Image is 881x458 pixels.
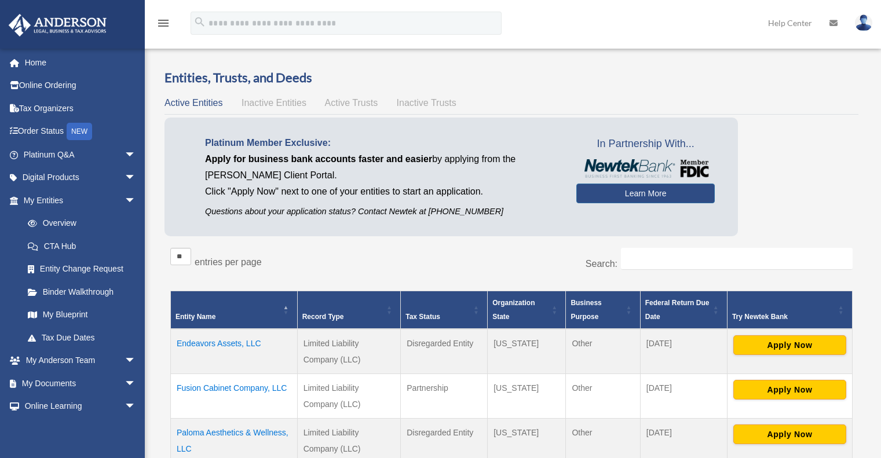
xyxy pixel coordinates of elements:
[8,97,153,120] a: Tax Organizers
[125,349,148,373] span: arrow_drop_down
[16,326,148,349] a: Tax Due Dates
[171,291,298,329] th: Entity Name: Activate to invert sorting
[401,329,488,374] td: Disregarded Entity
[488,373,566,418] td: [US_STATE]
[125,166,148,190] span: arrow_drop_down
[727,291,852,329] th: Try Newtek Bank : Activate to sort
[640,329,727,374] td: [DATE]
[176,313,215,321] span: Entity Name
[640,291,727,329] th: Federal Return Due Date: Activate to sort
[205,204,559,219] p: Questions about your application status? Contact Newtek at [PHONE_NUMBER]
[566,329,640,374] td: Other
[401,373,488,418] td: Partnership
[566,291,640,329] th: Business Purpose: Activate to sort
[302,313,344,321] span: Record Type
[586,259,617,269] label: Search:
[125,395,148,419] span: arrow_drop_down
[125,417,148,441] span: arrow_drop_down
[205,154,432,164] span: Apply for business bank accounts faster and easier
[8,372,153,395] a: My Documentsarrow_drop_down
[195,257,262,267] label: entries per page
[297,329,400,374] td: Limited Liability Company (LLC)
[405,313,440,321] span: Tax Status
[640,373,727,418] td: [DATE]
[125,372,148,395] span: arrow_drop_down
[492,299,535,321] span: Organization State
[733,335,846,355] button: Apply Now
[16,280,148,303] a: Binder Walkthrough
[171,373,298,418] td: Fusion Cabinet Company, LLC
[566,373,640,418] td: Other
[571,299,601,321] span: Business Purpose
[16,258,148,281] a: Entity Change Request
[733,380,846,400] button: Apply Now
[325,98,378,108] span: Active Trusts
[16,235,148,258] a: CTA Hub
[205,135,559,151] p: Platinum Member Exclusive:
[205,151,559,184] p: by applying from the [PERSON_NAME] Client Portal.
[8,143,153,166] a: Platinum Q&Aarrow_drop_down
[8,51,153,74] a: Home
[16,303,148,327] a: My Blueprint
[297,373,400,418] td: Limited Liability Company (LLC)
[576,184,715,203] a: Learn More
[8,189,148,212] a: My Entitiesarrow_drop_down
[8,120,153,144] a: Order StatusNEW
[855,14,872,31] img: User Pic
[732,310,835,324] div: Try Newtek Bank
[733,424,846,444] button: Apply Now
[401,291,488,329] th: Tax Status: Activate to sort
[8,395,153,418] a: Online Learningarrow_drop_down
[67,123,92,140] div: NEW
[205,184,559,200] p: Click "Apply Now" next to one of your entities to start an application.
[397,98,456,108] span: Inactive Trusts
[645,299,710,321] span: Federal Return Due Date
[125,143,148,167] span: arrow_drop_down
[156,20,170,30] a: menu
[8,166,153,189] a: Digital Productsarrow_drop_down
[5,14,110,36] img: Anderson Advisors Platinum Portal
[488,291,566,329] th: Organization State: Activate to sort
[8,349,153,372] a: My Anderson Teamarrow_drop_down
[171,329,298,374] td: Endeavors Assets, LLC
[242,98,306,108] span: Inactive Entities
[576,135,715,153] span: In Partnership With...
[125,189,148,212] span: arrow_drop_down
[488,329,566,374] td: [US_STATE]
[8,74,153,97] a: Online Ordering
[8,417,153,441] a: Billingarrow_drop_down
[16,212,142,235] a: Overview
[164,69,858,87] h3: Entities, Trusts, and Deeds
[297,291,400,329] th: Record Type: Activate to sort
[582,159,709,178] img: NewtekBankLogoSM.png
[193,16,206,28] i: search
[164,98,222,108] span: Active Entities
[156,16,170,30] i: menu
